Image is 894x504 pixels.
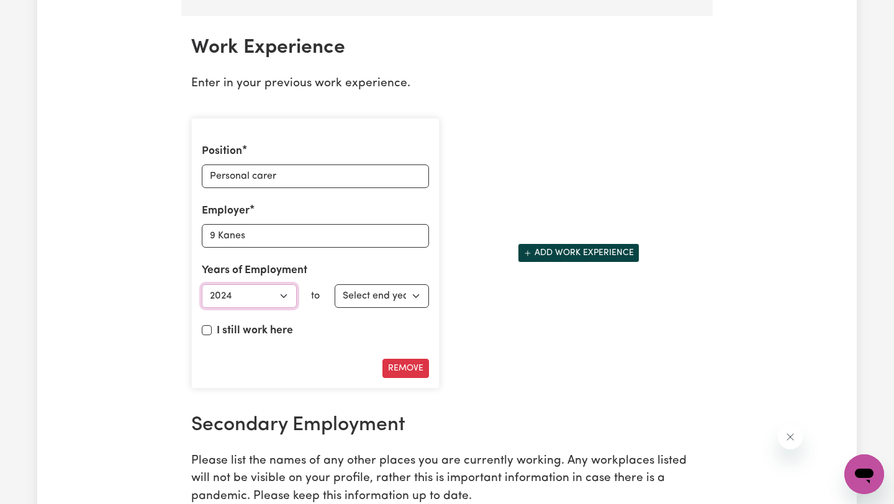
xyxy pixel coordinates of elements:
[202,143,242,160] label: Position
[518,243,639,263] button: Add another work experience
[202,164,429,188] input: e.g. AIN
[7,9,75,19] span: Need any help?
[202,224,429,248] input: e.g. Regis Care
[202,203,250,219] label: Employer
[311,291,320,301] span: to
[778,425,803,449] iframe: Close message
[202,263,307,279] label: Years of Employment
[217,323,293,339] label: I still work here
[382,359,429,378] button: Remove
[844,454,884,494] iframe: Button to launch messaging window
[191,36,703,60] h2: Work Experience
[191,413,703,437] h2: Secondary Employment
[191,75,703,93] p: Enter in your previous work experience.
